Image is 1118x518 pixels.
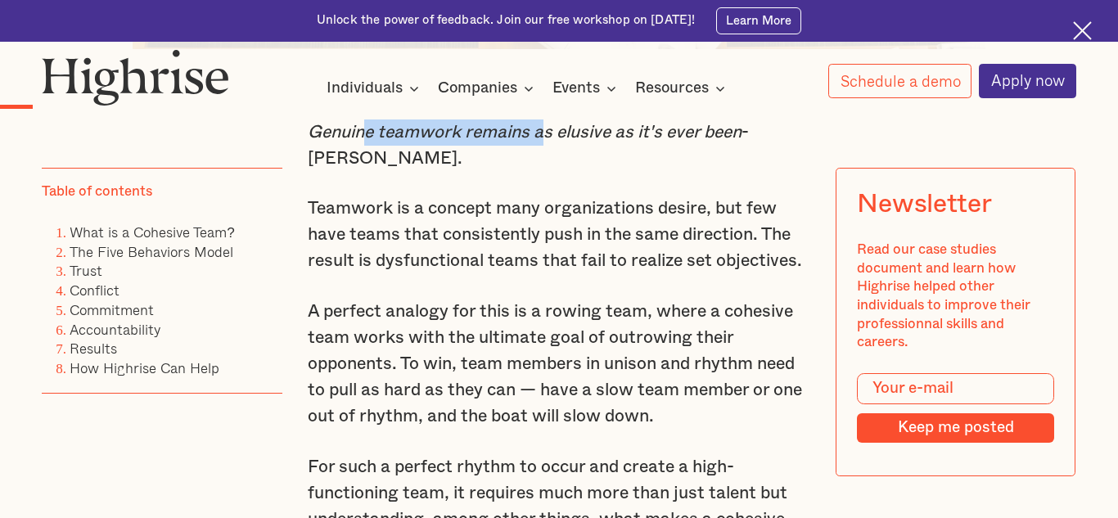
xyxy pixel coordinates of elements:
a: Trust [70,260,102,282]
img: Cross icon [1073,21,1092,40]
em: Genuine teamwork remains as elusive as it's ever been [308,124,742,141]
input: Keep me posted [858,413,1054,443]
a: Accountability [70,318,161,340]
p: - [PERSON_NAME]. [308,119,810,172]
div: Newsletter [858,190,992,220]
div: Read our case studies document and learn how Highrise helped other individuals to improve their p... [858,241,1054,352]
a: Learn More [716,7,801,34]
p: Teamwork is a concept many organizations desire, but few have teams that consistently push in the... [308,196,810,274]
img: Highrise logo [42,49,228,106]
div: Resources [635,79,709,98]
a: Schedule a demo [828,64,972,98]
a: What is a Cohesive Team? [70,221,235,243]
a: Results [70,338,117,360]
a: How Highrise Can Help [70,357,219,379]
input: Your e-mail [858,373,1054,404]
a: Commitment [70,299,154,321]
div: Individuals [327,79,403,98]
a: The Five Behaviors Model [70,241,233,263]
a: Apply now [979,64,1076,98]
div: Resources [635,79,730,98]
div: Events [552,79,600,98]
div: Table of contents [42,182,152,201]
form: Modal Form [858,373,1054,443]
div: Unlock the power of feedback. Join our free workshop on [DATE]! [317,12,695,29]
div: Individuals [327,79,424,98]
div: Companies [438,79,539,98]
p: A perfect analogy for this is a rowing team, where a cohesive team works with the ultimate goal o... [308,299,810,430]
a: Conflict [70,280,119,302]
div: Events [552,79,621,98]
div: Companies [438,79,517,98]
